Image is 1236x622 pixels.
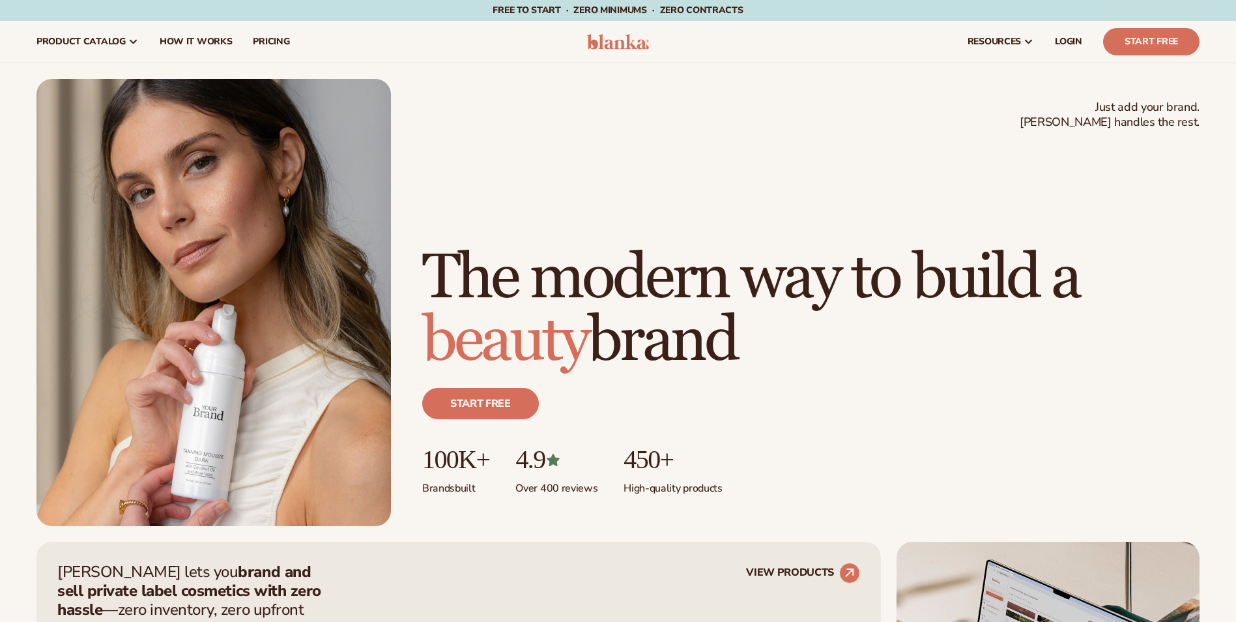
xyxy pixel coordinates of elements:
p: 450+ [624,445,722,474]
span: product catalog [36,37,126,47]
a: Start Free [1103,28,1200,55]
span: pricing [253,37,289,47]
img: Female holding tanning mousse. [36,79,391,526]
p: 4.9 [515,445,597,474]
p: Over 400 reviews [515,474,597,496]
h1: The modern way to build a brand [422,247,1200,372]
span: LOGIN [1055,37,1082,47]
strong: brand and sell private label cosmetics with zero hassle [57,561,321,620]
span: Just add your brand. [PERSON_NAME] handles the rest. [1020,100,1200,130]
span: beauty [422,303,588,379]
p: 100K+ [422,445,489,474]
a: pricing [242,21,300,63]
a: How It Works [149,21,243,63]
span: Free to start · ZERO minimums · ZERO contracts [493,4,743,16]
a: Start free [422,388,539,419]
a: resources [957,21,1044,63]
p: Brands built [422,474,489,496]
a: product catalog [26,21,149,63]
span: How It Works [160,37,233,47]
a: LOGIN [1044,21,1093,63]
a: VIEW PRODUCTS [746,563,860,584]
span: resources [968,37,1021,47]
img: logo [587,34,649,50]
p: High-quality products [624,474,722,496]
